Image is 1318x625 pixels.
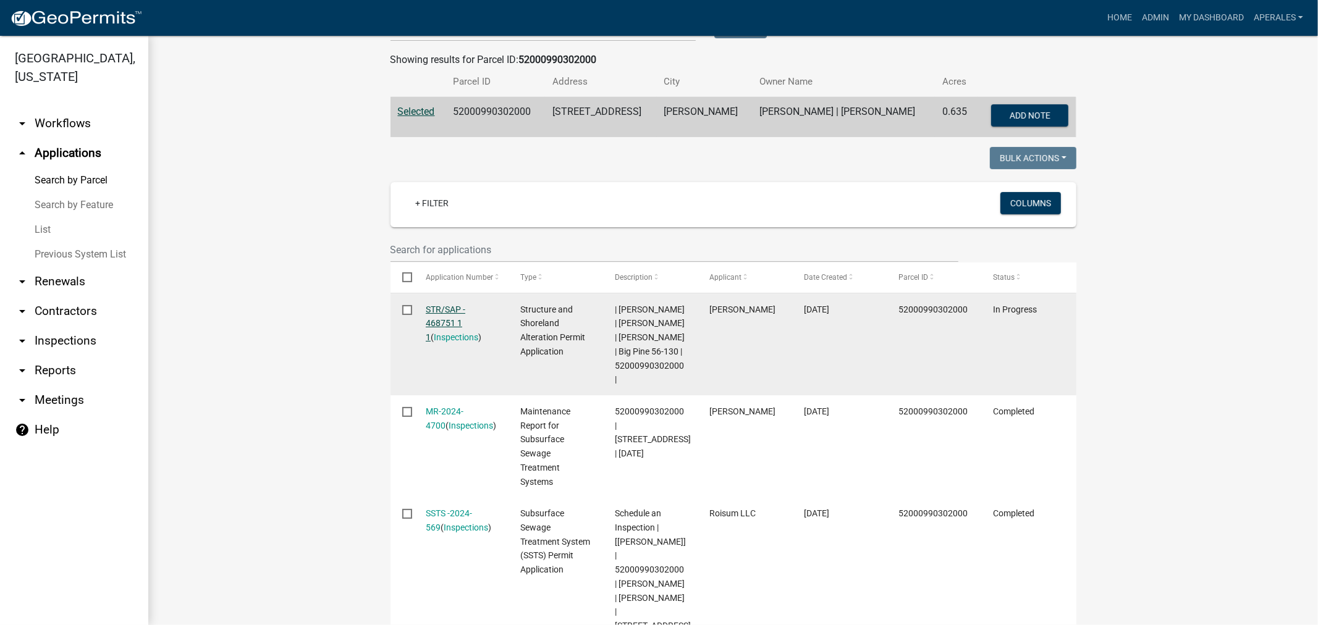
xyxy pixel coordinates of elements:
[994,508,1035,518] span: Completed
[519,54,597,65] strong: 52000990302000
[545,67,656,96] th: Address
[804,406,829,416] span: 11/25/2024
[405,192,458,214] a: + Filter
[1174,6,1249,30] a: My Dashboard
[15,333,30,348] i: arrow_drop_down
[657,97,752,138] td: [PERSON_NAME]
[804,304,829,314] span: 08/25/2025
[426,506,497,535] div: ( )
[603,262,698,292] datatable-header-cell: Description
[1137,6,1174,30] a: Admin
[615,273,653,282] span: Description
[446,67,546,96] th: Parcel ID
[15,116,30,131] i: arrow_drop_down
[994,406,1035,416] span: Completed
[414,262,509,292] datatable-header-cell: Application Number
[752,97,935,138] td: [PERSON_NAME] | [PERSON_NAME]
[994,273,1015,282] span: Status
[444,522,488,532] a: Inspections
[15,422,30,437] i: help
[509,262,603,292] datatable-header-cell: Type
[1010,111,1050,120] span: Add Note
[709,273,741,282] span: Applicant
[520,508,590,574] span: Subsurface Sewage Treatment System (SSTS) Permit Application
[426,405,497,433] div: ( )
[15,363,30,378] i: arrow_drop_down
[709,508,756,518] span: Roisum LLC
[899,508,968,518] span: 52000990302000
[994,304,1037,314] span: In Progress
[804,273,847,282] span: Date Created
[887,262,981,292] datatable-header-cell: Parcel ID
[449,421,493,430] a: Inspections
[792,262,887,292] datatable-header-cell: Date Created
[520,273,536,282] span: Type
[709,304,775,314] span: Charles S Coryell
[434,332,478,342] a: Inspections
[657,67,752,96] th: City
[520,304,585,356] span: Structure and Shoreland Alteration Permit Application
[426,304,465,343] a: STR/SAP - 468751 1 1
[1249,6,1308,30] a: aperales
[899,273,929,282] span: Parcel ID
[935,67,978,96] th: Acres
[426,508,472,532] a: SSTS -2024-569
[15,393,30,408] i: arrow_drop_down
[615,406,691,458] span: 52000990302000 | 46370 GRAND VIEW DR | 10/10/2024
[545,97,656,138] td: [STREET_ADDRESS]
[426,303,497,345] div: ( )
[709,406,775,416] span: Shanon Kline
[391,237,959,262] input: Search for applications
[446,97,546,138] td: 52000990302000
[426,406,463,430] a: MR-2024-4700
[520,406,570,487] span: Maintenance Report for Subsurface Sewage Treatment Systems
[1000,192,1061,214] button: Columns
[804,508,829,518] span: 10/18/2024
[391,262,414,292] datatable-header-cell: Select
[991,104,1068,127] button: Add Note
[752,67,935,96] th: Owner Name
[899,304,968,314] span: 52000990302000
[990,147,1076,169] button: Bulk Actions
[15,274,30,289] i: arrow_drop_down
[15,304,30,319] i: arrow_drop_down
[1102,6,1137,30] a: Home
[391,52,1076,67] div: Showing results for Parcel ID:
[698,262,792,292] datatable-header-cell: Applicant
[899,406,968,416] span: 52000990302000
[935,97,978,138] td: 0.635
[426,273,493,282] span: Application Number
[981,262,1076,292] datatable-header-cell: Status
[615,304,685,385] span: | Andrea Perales | CHARLES S CORYELL | TAMARA R CORYELL | Big Pine 56-130 | 52000990302000 |
[398,106,435,117] a: Selected
[15,146,30,161] i: arrow_drop_up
